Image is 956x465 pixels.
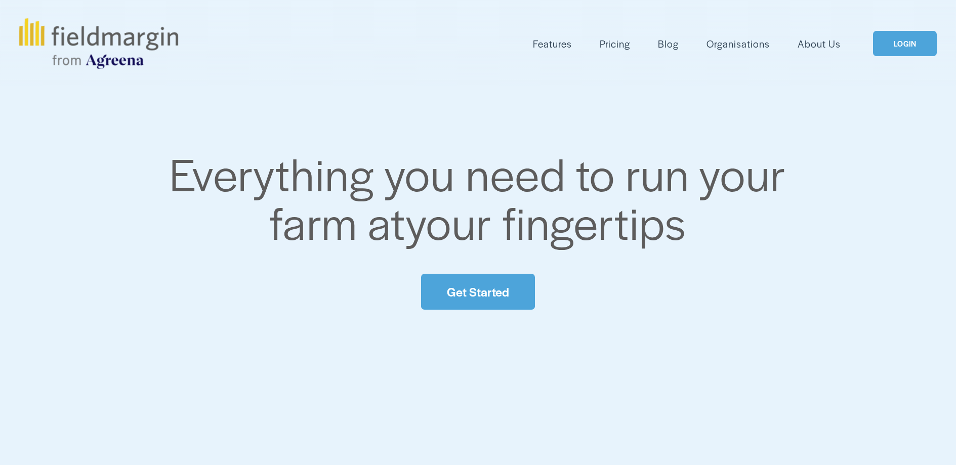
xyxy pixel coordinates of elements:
a: Pricing [600,35,630,52]
img: fieldmargin.com [19,18,178,69]
a: Get Started [421,274,534,310]
a: folder dropdown [533,35,572,52]
a: Organisations [706,35,770,52]
a: Blog [658,35,679,52]
span: your fingertips [405,190,686,253]
a: About Us [798,35,841,52]
span: Everything you need to run your farm at [170,141,797,253]
span: Features [533,36,572,51]
a: LOGIN [873,31,937,57]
